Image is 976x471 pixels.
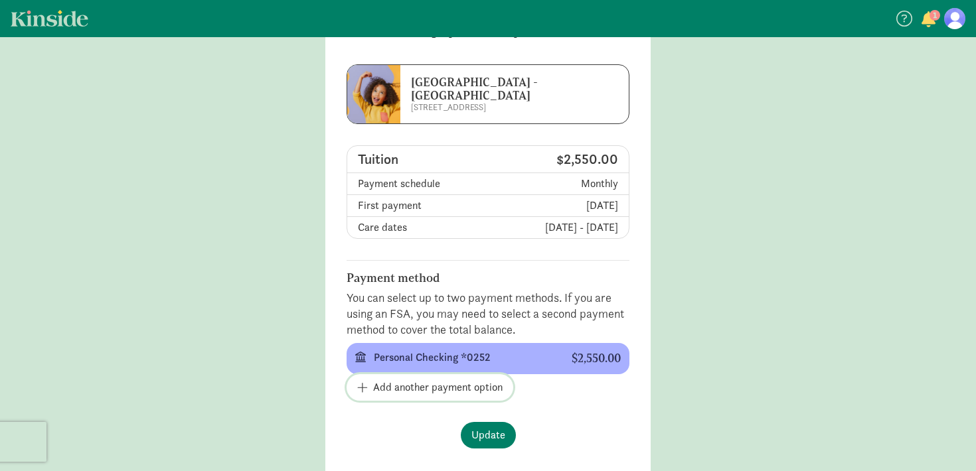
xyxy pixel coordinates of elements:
td: First payment [347,195,487,217]
button: 1 [919,12,937,29]
span: Update [471,427,505,443]
h6: Payment method [347,271,629,285]
a: Kinside [11,10,88,27]
td: Care dates [347,217,487,238]
td: [DATE] [487,195,629,217]
td: [DATE] - [DATE] [487,217,629,238]
td: Payment schedule [347,173,487,195]
button: Add another payment option [347,374,513,401]
p: You can select up to two payment methods. If you are using an FSA, you may need to select a secon... [347,290,629,338]
button: Personal Checking *0252 $2,550.00 [347,343,629,374]
h6: [GEOGRAPHIC_DATA] - [GEOGRAPHIC_DATA] [411,76,592,102]
td: Tuition [347,146,487,173]
td: $2,550.00 [487,146,629,173]
p: [STREET_ADDRESS] [411,102,592,113]
button: Update [461,422,516,448]
div: $2,550.00 [572,352,621,366]
div: Personal Checking *0252 [374,350,550,366]
span: Add another payment option [373,379,503,395]
span: 1 [930,10,940,21]
td: monthly [487,173,629,195]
